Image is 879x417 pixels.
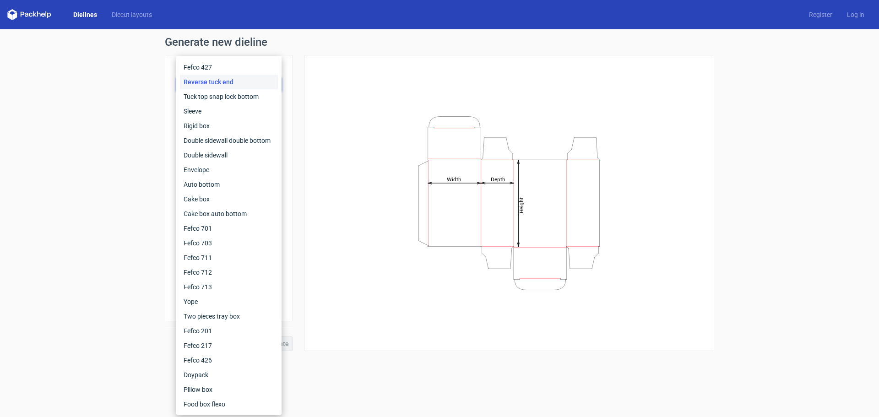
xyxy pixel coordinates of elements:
a: Dielines [66,10,104,19]
h1: Generate new dieline [165,37,714,48]
div: Rigid box [180,119,278,133]
div: Tuck top snap lock bottom [180,89,278,104]
div: Fefco 201 [180,324,278,338]
div: Doypack [180,368,278,382]
div: Yope [180,294,278,309]
div: Fefco 217 [180,338,278,353]
div: Two pieces tray box [180,309,278,324]
div: Reverse tuck end [180,75,278,89]
div: Fefco 427 [180,60,278,75]
div: Cake box auto bottom [180,206,278,221]
a: Log in [840,10,872,19]
div: Fefco 711 [180,250,278,265]
div: Fefco 701 [180,221,278,236]
div: Cake box [180,192,278,206]
tspan: Depth [491,176,505,182]
div: Fefco 426 [180,353,278,368]
div: Double sidewall double bottom [180,133,278,148]
div: Auto bottom [180,177,278,192]
tspan: Height [518,197,525,213]
div: Fefco 712 [180,265,278,280]
div: Pillow box [180,382,278,397]
div: Envelope [180,162,278,177]
div: Food box flexo [180,397,278,412]
a: Register [802,10,840,19]
div: Fefco 703 [180,236,278,250]
tspan: Width [447,176,461,182]
div: Fefco 713 [180,280,278,294]
div: Sleeve [180,104,278,119]
div: Double sidewall [180,148,278,162]
a: Diecut layouts [104,10,159,19]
